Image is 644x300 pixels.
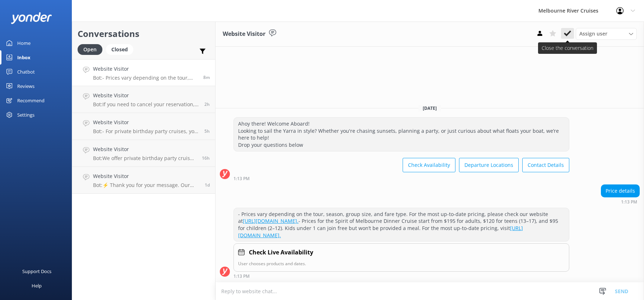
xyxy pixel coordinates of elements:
a: Website VisitorBot:If you need to cancel your reservation, please contact our team at [PHONE_NUMB... [72,86,215,113]
span: Sep 10 2025 09:16pm (UTC +10:00) Australia/Sydney [202,155,210,161]
span: [DATE] [418,105,441,111]
strong: 1:13 PM [621,200,637,204]
strong: 1:13 PM [233,177,250,181]
a: Website VisitorBot:- For private birthday party cruises, you can celebrate on the Yarra River wit... [72,113,215,140]
div: Help [32,278,42,293]
div: Assign User [576,28,637,39]
h4: Website Visitor [93,172,199,180]
div: Recommend [17,93,45,108]
p: Bot: ⚡ Thank you for your message. Our office hours are Mon - Fri 9.30am - 5pm. We'll get back to... [93,182,199,188]
a: [URL][DOMAIN_NAME]. [243,217,298,224]
span: Assign user [579,30,607,38]
h4: Check Live Availability [249,248,313,257]
h4: Website Visitor [93,92,199,99]
a: [URL][DOMAIN_NAME]. [238,225,523,239]
p: User chooses products and dates. [238,260,565,267]
a: Closed [106,45,137,53]
div: Inbox [17,50,31,65]
div: Support Docs [22,264,51,278]
button: Contact Details [522,158,569,172]
a: Open [78,45,106,53]
span: Sep 10 2025 06:23am (UTC +10:00) Australia/Sydney [205,182,210,188]
img: yonder-white-logo.png [11,12,52,24]
p: Bot: We offer private birthday party cruises for all ages on the Yarra River. You can enjoy sceni... [93,155,196,161]
h4: Website Visitor [93,118,199,126]
strong: 1:13 PM [233,274,250,278]
div: Closed [106,44,133,55]
h4: Website Visitor [93,145,196,153]
div: Sep 11 2025 01:13pm (UTC +10:00) Australia/Sydney [601,199,640,204]
div: Open [78,44,102,55]
h2: Conversations [78,27,210,41]
div: Ahoy there! Welcome Aboard! Looking to sail the Yarra in style? Whether you're chasing sunsets, p... [234,118,569,151]
span: Sep 11 2025 01:13pm (UTC +10:00) Australia/Sydney [203,74,210,80]
div: Home [17,36,31,50]
div: Sep 11 2025 01:13pm (UTC +10:00) Australia/Sydney [233,176,569,181]
a: Website VisitorBot:- Prices vary depending on the tour, season, group size, and fare type. For th... [72,59,215,86]
h4: Website Visitor [93,65,198,73]
div: Sep 11 2025 01:13pm (UTC +10:00) Australia/Sydney [233,273,569,278]
h3: Website Visitor [223,29,265,39]
div: Settings [17,108,34,122]
a: Website VisitorBot:⚡ Thank you for your message. Our office hours are Mon - Fri 9.30am - 5pm. We'... [72,167,215,194]
div: Chatbot [17,65,35,79]
span: Sep 11 2025 10:38am (UTC +10:00) Australia/Sydney [204,101,210,107]
div: Reviews [17,79,34,93]
p: Bot: - For private birthday party cruises, you can celebrate on the Yarra River with scenic views... [93,128,199,135]
span: Sep 11 2025 07:23am (UTC +10:00) Australia/Sydney [204,128,210,134]
button: Check Availability [403,158,455,172]
div: Price details [601,185,639,197]
p: Bot: If you need to cancel your reservation, please contact our team at [PHONE_NUMBER] or email [... [93,101,199,108]
button: Departure Locations [459,158,519,172]
p: Bot: - Prices vary depending on the tour, season, group size, and fare type. For the most up-to-d... [93,75,198,81]
a: Website VisitorBot:We offer private birthday party cruises for all ages on the Yarra River. You c... [72,140,215,167]
div: - Prices vary depending on the tour, season, group size, and fare type. For the most up-to-date p... [234,208,569,241]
